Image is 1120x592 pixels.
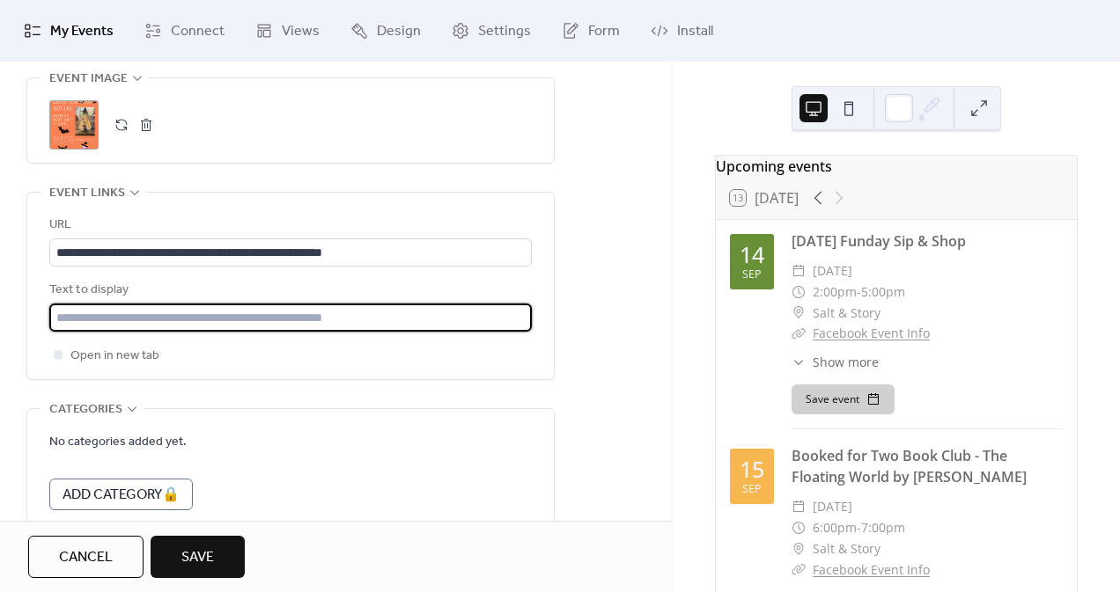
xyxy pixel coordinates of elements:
span: 6:00pm [813,517,857,538]
div: ​ [792,517,806,538]
div: ​ [792,303,806,324]
span: Event image [49,69,128,90]
div: 14 [740,244,764,266]
span: My Events [50,21,114,42]
button: Save [151,536,245,578]
span: 7:00pm [861,517,905,538]
div: URL [49,215,528,236]
span: Save [181,547,214,568]
a: Facebook Event Info [813,561,930,578]
span: Settings [478,21,531,42]
button: ​Show more [792,353,879,371]
span: - [857,281,861,303]
div: ​ [792,496,806,517]
span: Install [677,21,713,42]
div: ​ [792,323,806,344]
a: Facebook Event Info [813,325,930,341]
a: Install [637,7,726,55]
span: [DATE] [813,496,852,517]
a: Form [549,7,633,55]
div: ​ [792,538,806,559]
a: Settings [438,7,544,55]
span: Salt & Story [813,538,881,559]
span: Open in new tab [70,346,159,367]
a: Design [337,7,434,55]
div: Upcoming events [716,156,1077,177]
span: 5:00pm [861,281,905,303]
span: Connect [171,21,225,42]
a: [DATE] Funday Sip & Shop [792,231,966,251]
div: Sep [742,269,762,281]
div: Text to display [49,280,528,301]
span: Form [588,21,620,42]
button: Cancel [28,536,144,578]
div: Sep [742,484,762,495]
span: Categories [49,399,122,420]
div: 15 [740,458,764,480]
div: ​ [792,281,806,303]
span: Show more [813,353,879,371]
a: My Events [11,7,127,55]
a: Connect [131,7,238,55]
a: Views [242,7,333,55]
div: ​ [792,559,806,581]
span: Views [282,21,320,42]
button: Save event [792,384,895,414]
span: No categories added yet. [49,432,187,453]
div: ​ [792,353,806,371]
div: ; [49,100,99,150]
a: Booked for Two Book Club - The Floating World by [PERSON_NAME] [792,446,1027,486]
span: Design [377,21,421,42]
span: Cancel [59,547,113,568]
div: ​ [792,260,806,281]
span: - [857,517,861,538]
span: [DATE] [813,260,852,281]
span: Event links [49,183,125,204]
span: Salt & Story [813,303,881,324]
span: 2:00pm [813,281,857,303]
